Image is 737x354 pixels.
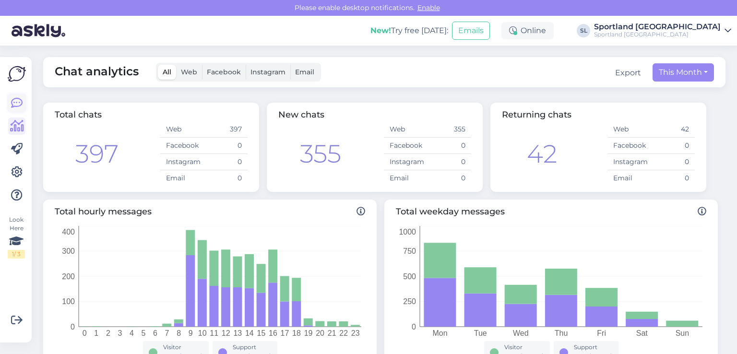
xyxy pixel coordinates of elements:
span: Chat analytics [55,63,139,82]
button: This Month [653,63,714,82]
div: Support [574,343,613,352]
tspan: Mon [433,329,448,337]
div: 42 [527,135,557,173]
div: Support [233,343,272,352]
td: 0 [428,154,471,170]
tspan: 21 [328,329,336,337]
tspan: 1000 [399,228,416,236]
tspan: 12 [222,329,230,337]
td: 355 [428,121,471,138]
tspan: 750 [403,247,416,255]
button: Emails [452,22,490,40]
tspan: 13 [233,329,242,337]
td: Email [384,170,428,187]
td: 0 [428,170,471,187]
tspan: 250 [403,297,416,306]
td: 42 [651,121,695,138]
td: 0 [204,138,248,154]
td: 0 [651,170,695,187]
td: 0 [204,170,248,187]
tspan: 0 [83,329,87,337]
tspan: 2 [106,329,110,337]
div: Sportland [GEOGRAPHIC_DATA] [594,23,721,31]
tspan: 18 [292,329,301,337]
div: Visitor [163,343,203,352]
span: Instagram [250,68,285,76]
span: All [163,68,171,76]
tspan: 8 [177,329,181,337]
div: Look Here [8,215,25,259]
td: Web [384,121,428,138]
tspan: 11 [210,329,218,337]
tspan: 6 [153,329,157,337]
div: SL [577,24,590,37]
tspan: 400 [62,228,75,236]
span: Returning chats [502,109,571,120]
span: Total weekday messages [396,205,706,218]
tspan: 0 [412,323,416,331]
tspan: 5 [142,329,146,337]
tspan: Tue [474,329,487,337]
div: 1 / 3 [8,250,25,259]
tspan: 19 [304,329,313,337]
span: Total chats [55,109,102,120]
tspan: 200 [62,272,75,281]
tspan: 20 [316,329,324,337]
td: 397 [204,121,248,138]
td: Web [607,121,651,138]
div: Online [501,22,554,39]
td: 0 [204,154,248,170]
td: Instagram [607,154,651,170]
tspan: 23 [351,329,360,337]
td: Facebook [384,138,428,154]
tspan: 0 [71,323,75,331]
span: New chats [278,109,324,120]
tspan: 16 [269,329,277,337]
div: Visitor [504,343,544,352]
span: Email [295,68,314,76]
td: 0 [651,138,695,154]
tspan: 1 [94,329,98,337]
tspan: Thu [555,329,568,337]
tspan: 14 [245,329,254,337]
td: 0 [428,138,471,154]
tspan: 9 [189,329,193,337]
div: 355 [300,135,341,173]
span: Web [181,68,197,76]
tspan: 300 [62,247,75,255]
tspan: Sun [676,329,689,337]
tspan: 3 [118,329,122,337]
tspan: 22 [339,329,348,337]
div: Try free [DATE]: [370,25,448,36]
span: Facebook [207,68,241,76]
td: Web [160,121,204,138]
tspan: 17 [281,329,289,337]
tspan: 100 [62,297,75,306]
img: Askly Logo [8,65,26,83]
td: Facebook [160,138,204,154]
div: 397 [75,135,119,173]
span: Enable [415,3,443,12]
tspan: 15 [257,329,265,337]
td: Email [607,170,651,187]
tspan: 500 [403,272,416,281]
div: Sportland [GEOGRAPHIC_DATA] [594,31,721,38]
tspan: 7 [165,329,169,337]
span: Total hourly messages [55,205,365,218]
b: New! [370,26,391,35]
tspan: 4 [130,329,134,337]
tspan: Sat [636,329,648,337]
td: Facebook [607,138,651,154]
td: Email [160,170,204,187]
tspan: 10 [198,329,207,337]
tspan: Fri [597,329,606,337]
button: Export [615,67,641,79]
tspan: Wed [513,329,529,337]
td: Instagram [160,154,204,170]
td: 0 [651,154,695,170]
td: Instagram [384,154,428,170]
a: Sportland [GEOGRAPHIC_DATA]Sportland [GEOGRAPHIC_DATA] [594,23,731,38]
